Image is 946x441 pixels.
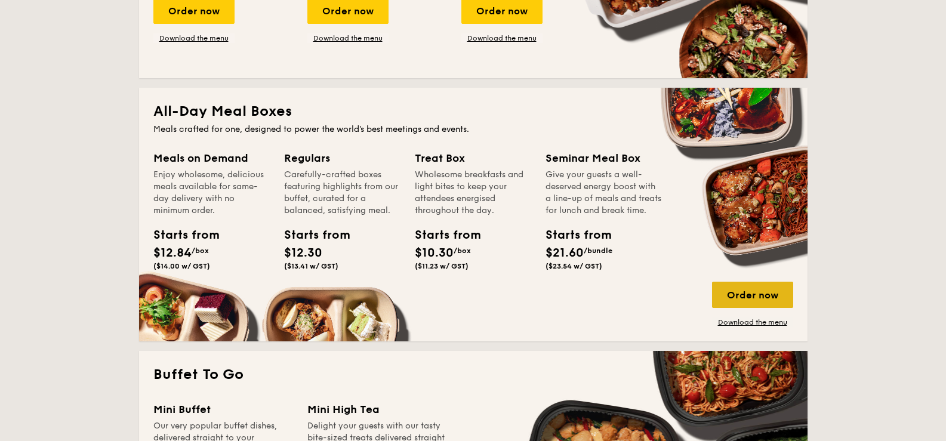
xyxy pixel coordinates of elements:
div: Starts from [546,226,599,244]
h2: All-Day Meal Boxes [153,102,793,121]
div: Carefully-crafted boxes featuring highlights from our buffet, curated for a balanced, satisfying ... [284,169,400,217]
span: ($11.23 w/ GST) [415,262,469,270]
span: ($13.41 w/ GST) [284,262,338,270]
span: $10.30 [415,246,454,260]
span: $12.84 [153,246,192,260]
a: Download the menu [153,33,235,43]
div: Order now [712,282,793,308]
div: Meals crafted for one, designed to power the world's best meetings and events. [153,124,793,135]
h2: Buffet To Go [153,365,793,384]
span: $12.30 [284,246,322,260]
div: Regulars [284,150,400,166]
span: ($14.00 w/ GST) [153,262,210,270]
div: Starts from [153,226,207,244]
span: /box [192,246,209,255]
a: Download the menu [712,317,793,327]
div: Mini High Tea [307,401,447,418]
div: Give your guests a well-deserved energy boost with a line-up of meals and treats for lunch and br... [546,169,662,217]
div: Seminar Meal Box [546,150,662,166]
div: Enjoy wholesome, delicious meals available for same-day delivery with no minimum order. [153,169,270,217]
div: Starts from [415,226,469,244]
span: /bundle [584,246,612,255]
div: Treat Box [415,150,531,166]
a: Download the menu [461,33,543,43]
div: Meals on Demand [153,150,270,166]
div: Mini Buffet [153,401,293,418]
span: $21.60 [546,246,584,260]
span: /box [454,246,471,255]
a: Download the menu [307,33,389,43]
span: ($23.54 w/ GST) [546,262,602,270]
div: Wholesome breakfasts and light bites to keep your attendees energised throughout the day. [415,169,531,217]
div: Starts from [284,226,338,244]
